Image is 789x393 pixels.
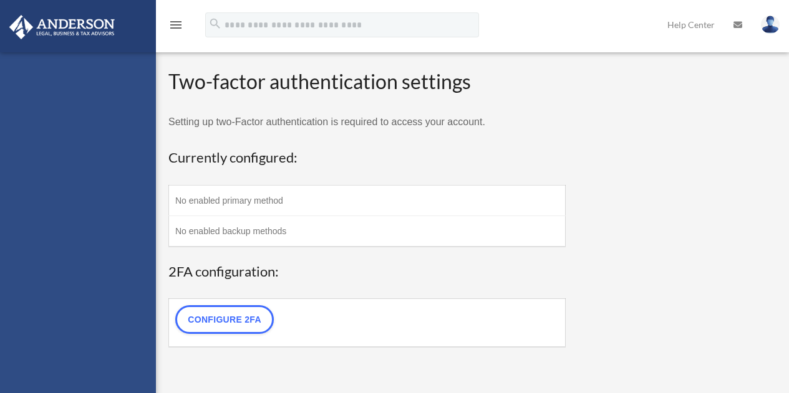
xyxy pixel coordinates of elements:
a: menu [168,22,183,32]
h3: 2FA configuration: [168,262,566,282]
h3: Currently configured: [168,148,566,168]
i: menu [168,17,183,32]
img: Anderson Advisors Platinum Portal [6,15,119,39]
img: User Pic [761,16,780,34]
p: Setting up two-Factor authentication is required to access your account. [168,113,566,131]
td: No enabled primary method [169,185,566,215]
a: Configure 2FA [175,305,274,334]
td: No enabled backup methods [169,215,566,247]
i: search [208,17,222,31]
h2: Two-factor authentication settings [168,68,566,96]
